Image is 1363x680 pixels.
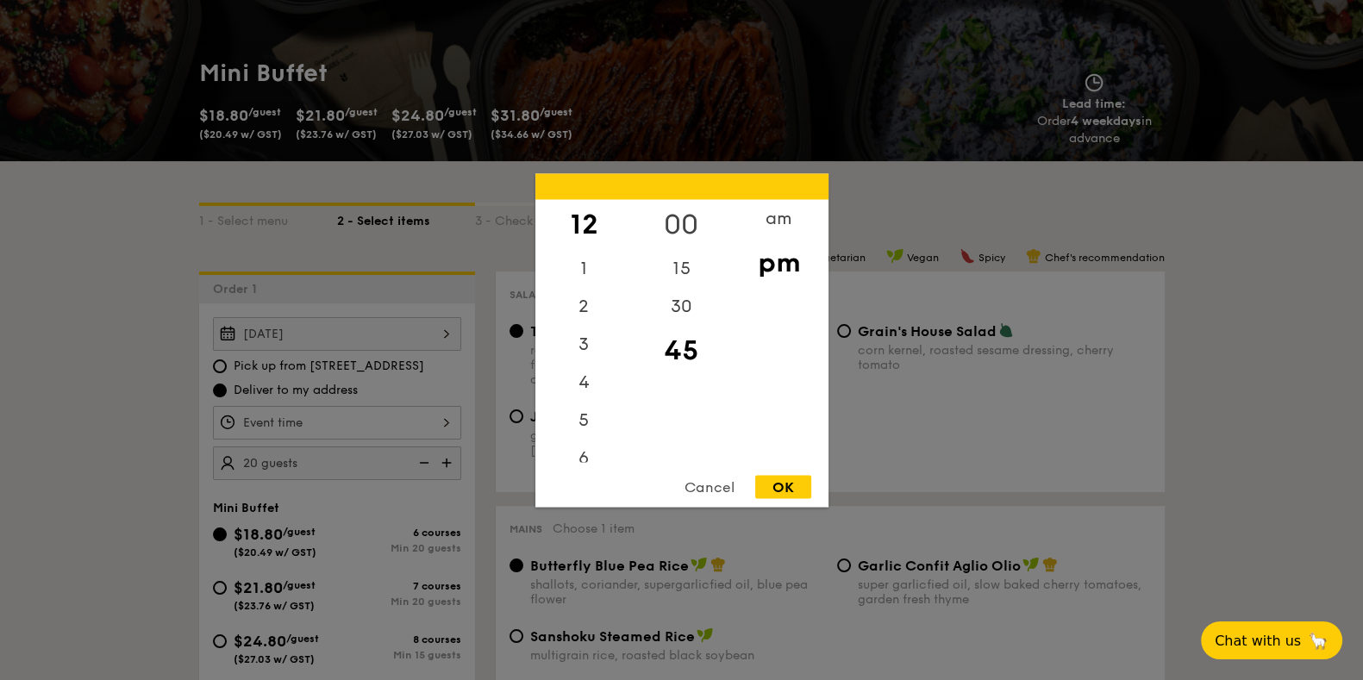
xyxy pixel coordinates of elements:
div: 6 [535,439,633,477]
div: 00 [633,199,730,249]
span: 🦙 [1308,631,1329,651]
div: 45 [633,325,730,375]
div: 30 [633,287,730,325]
div: pm [730,237,828,287]
div: Cancel [667,475,752,498]
div: 12 [535,199,633,249]
div: 4 [535,363,633,401]
div: 3 [535,325,633,363]
div: 15 [633,249,730,287]
div: 5 [535,401,633,439]
button: Chat with us🦙 [1201,621,1342,659]
div: 2 [535,287,633,325]
div: 1 [535,249,633,287]
div: am [730,199,828,237]
span: Chat with us [1215,633,1301,649]
div: OK [755,475,811,498]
